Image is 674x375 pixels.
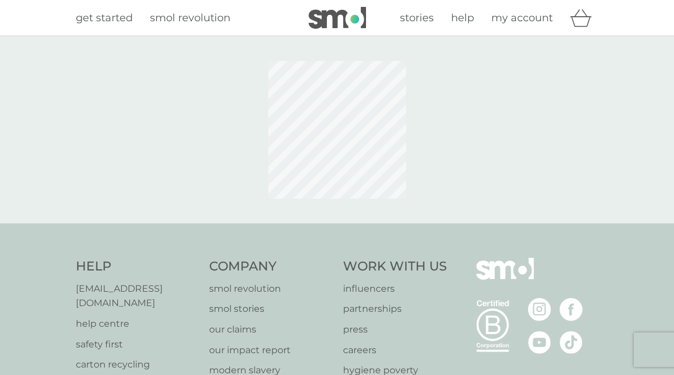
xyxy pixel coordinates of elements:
a: press [343,322,447,337]
a: stories [400,10,434,26]
h4: Help [76,258,198,276]
a: our impact report [209,343,332,358]
a: get started [76,10,133,26]
span: stories [400,11,434,24]
a: safety first [76,337,198,352]
span: smol revolution [150,11,230,24]
h4: Work With Us [343,258,447,276]
div: basket [570,6,599,29]
a: smol revolution [150,10,230,26]
a: help centre [76,316,198,331]
a: careers [343,343,447,358]
h4: Company [209,258,332,276]
img: visit the smol Facebook page [560,298,583,321]
img: smol [309,7,366,29]
a: [EMAIL_ADDRESS][DOMAIN_NAME] [76,281,198,311]
img: smol [476,258,534,297]
span: get started [76,11,133,24]
a: smol revolution [209,281,332,296]
a: carton recycling [76,357,198,372]
a: my account [491,10,553,26]
a: help [451,10,474,26]
img: visit the smol Youtube page [528,331,551,354]
img: visit the smol Instagram page [528,298,551,321]
a: influencers [343,281,447,296]
span: my account [491,11,553,24]
a: our claims [209,322,332,337]
a: partnerships [343,301,447,316]
a: smol stories [209,301,332,316]
img: visit the smol Tiktok page [560,331,583,354]
span: help [451,11,474,24]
